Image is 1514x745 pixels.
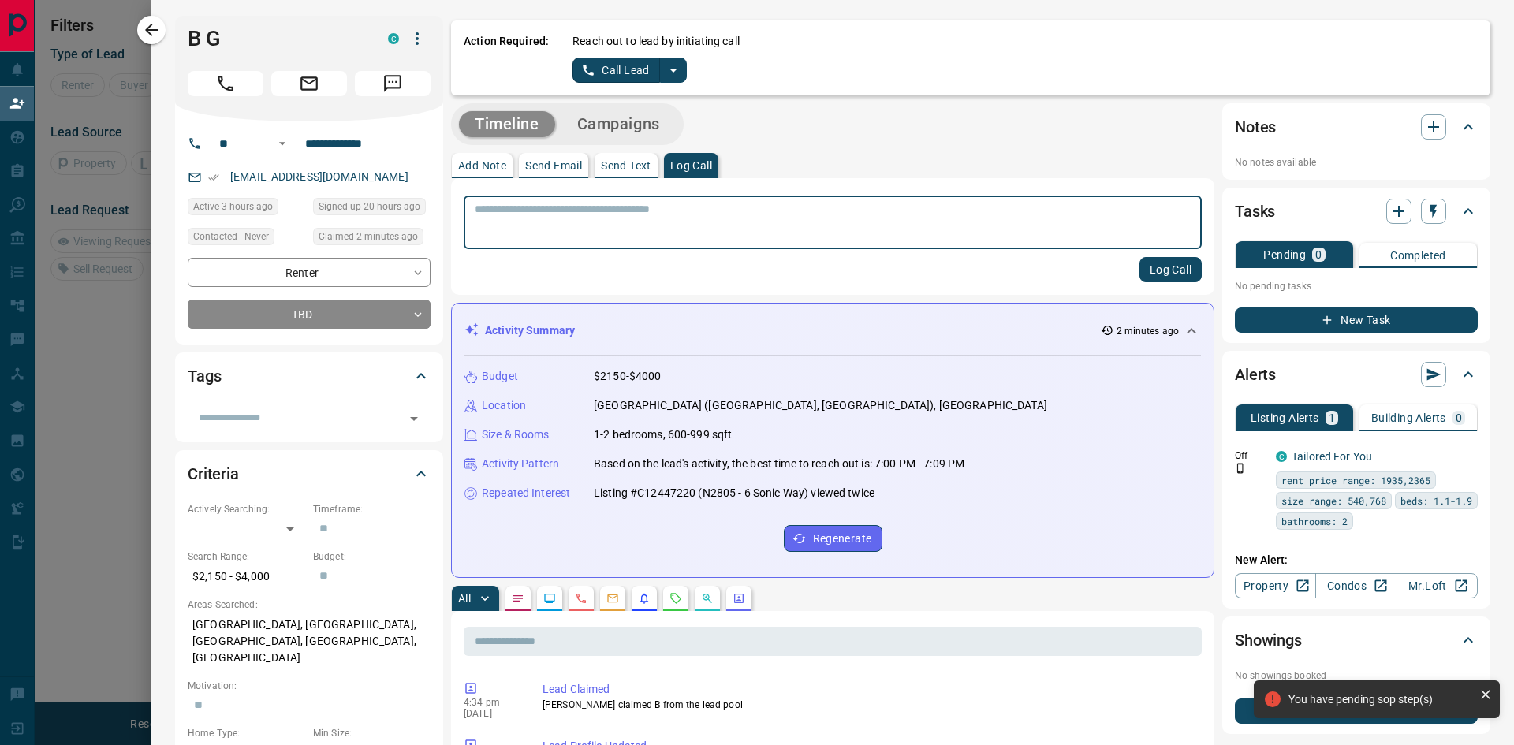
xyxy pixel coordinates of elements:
p: Listing #C12447220 (N2805 - 6 Sonic Way) viewed twice [594,485,874,501]
svg: Email Verified [208,172,219,183]
div: condos.ca [388,33,399,44]
p: Budget: [313,549,431,564]
p: Add Note [458,160,506,171]
svg: Requests [669,592,682,605]
svg: Calls [575,592,587,605]
div: Alerts [1235,356,1478,393]
svg: Push Notification Only [1235,463,1246,474]
svg: Lead Browsing Activity [543,592,556,605]
p: Building Alerts [1371,412,1446,423]
p: 1-2 bedrooms, 600-999 sqft [594,427,732,443]
a: Mr.Loft [1397,573,1478,598]
div: Tue Oct 14 2025 [313,198,431,220]
p: Log Call [670,160,712,171]
p: $2,150 - $4,000 [188,564,305,590]
p: Size & Rooms [482,427,550,443]
h2: Alerts [1235,362,1276,387]
p: Completed [1390,250,1446,261]
div: Notes [1235,108,1478,146]
h1: B G [188,26,364,51]
p: Areas Searched: [188,598,431,612]
p: Repeated Interest [482,485,570,501]
span: Message [355,71,431,96]
p: No notes available [1235,155,1478,169]
div: Wed Oct 15 2025 [313,228,431,250]
button: Regenerate [784,525,882,552]
span: Claimed 2 minutes ago [319,229,418,244]
button: Open [403,408,425,430]
p: No showings booked [1235,669,1478,683]
p: $2150-$4000 [594,368,661,385]
p: Home Type: [188,726,305,740]
div: Tasks [1235,192,1478,230]
button: Campaigns [561,111,676,137]
p: [GEOGRAPHIC_DATA] ([GEOGRAPHIC_DATA], [GEOGRAPHIC_DATA]), [GEOGRAPHIC_DATA] [594,397,1047,414]
h2: Tasks [1235,199,1275,224]
p: Activity Summary [485,322,575,339]
div: Showings [1235,621,1478,659]
p: Reach out to lead by initiating call [572,33,740,50]
p: Action Required: [464,33,549,83]
p: Budget [482,368,518,385]
a: [EMAIL_ADDRESS][DOMAIN_NAME] [230,170,408,183]
a: Tailored For You [1292,450,1372,463]
div: Wed Oct 15 2025 [188,198,305,220]
button: Timeline [459,111,555,137]
svg: Opportunities [701,592,714,605]
p: Search Range: [188,549,305,564]
p: 1 [1329,412,1335,423]
h2: Tags [188,363,221,389]
button: New Task [1235,307,1478,333]
span: Call [188,71,263,96]
p: [GEOGRAPHIC_DATA], [GEOGRAPHIC_DATA], [GEOGRAPHIC_DATA], [GEOGRAPHIC_DATA], [GEOGRAPHIC_DATA] [188,612,431,671]
a: Condos [1315,573,1397,598]
p: Send Email [525,160,582,171]
button: Call Lead [572,58,660,83]
p: No pending tasks [1235,274,1478,298]
svg: Notes [512,592,524,605]
a: Property [1235,573,1316,598]
p: Lead Claimed [543,681,1195,698]
svg: Agent Actions [733,592,745,605]
p: Send Text [601,160,651,171]
div: Renter [188,258,431,287]
span: bathrooms: 2 [1281,513,1348,529]
h2: Criteria [188,461,239,486]
button: Open [273,134,292,153]
p: Based on the lead's activity, the best time to reach out is: 7:00 PM - 7:09 PM [594,456,964,472]
p: Motivation: [188,679,431,693]
p: 0 [1315,249,1322,260]
h2: Showings [1235,628,1302,653]
h2: Notes [1235,114,1276,140]
p: New Alert: [1235,552,1478,568]
div: Criteria [188,455,431,493]
p: Listing Alerts [1251,412,1319,423]
p: Off [1235,449,1266,463]
p: 0 [1456,412,1462,423]
span: Email [271,71,347,96]
div: Tags [188,357,431,395]
svg: Listing Alerts [638,592,651,605]
span: rent price range: 1935,2365 [1281,472,1430,488]
svg: Emails [606,592,619,605]
button: New Showing [1235,698,1478,724]
p: Timeframe: [313,502,431,516]
p: Min Size: [313,726,431,740]
p: Pending [1263,249,1306,260]
div: Activity Summary2 minutes ago [464,316,1201,345]
div: TBD [188,300,431,329]
p: [PERSON_NAME] claimed B from the lead pool [543,698,1195,712]
div: condos.ca [1276,451,1287,462]
p: Actively Searching: [188,502,305,516]
p: Location [482,397,526,414]
span: Active 3 hours ago [193,199,273,214]
p: 4:34 pm [464,697,519,708]
span: Signed up 20 hours ago [319,199,420,214]
span: beds: 1.1-1.9 [1400,493,1472,508]
button: Log Call [1139,257,1202,282]
p: All [458,593,471,604]
span: Contacted - Never [193,229,269,244]
p: [DATE] [464,708,519,719]
div: split button [572,58,687,83]
p: Activity Pattern [482,456,559,472]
